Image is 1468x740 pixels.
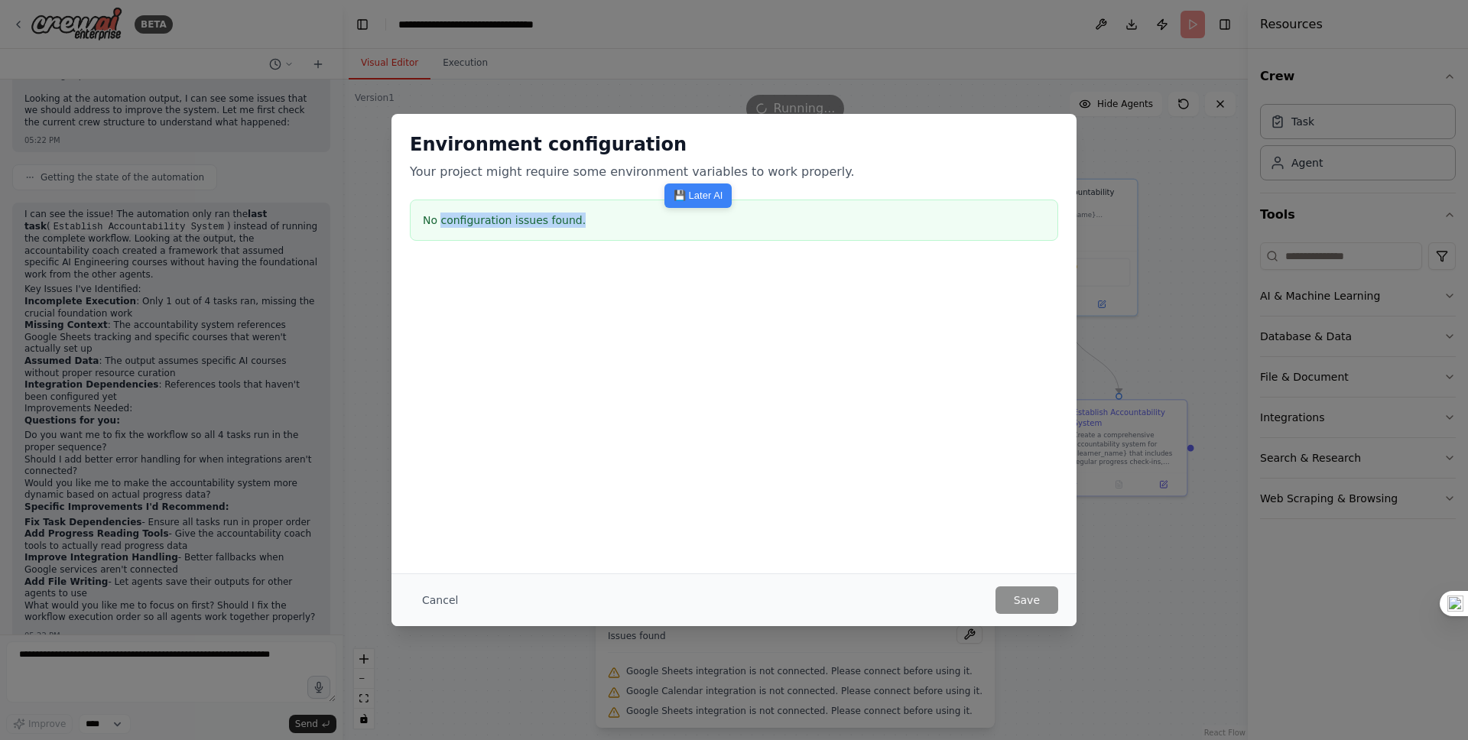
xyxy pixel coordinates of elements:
[664,183,732,208] div: 💾 Later AI
[423,213,1045,228] h3: No configuration issues found.
[410,586,470,614] button: Cancel
[1447,596,1463,612] img: one_i.png
[410,163,1058,181] p: Your project might require some environment variables to work properly.
[995,586,1058,614] button: Save
[410,132,1058,157] h2: Environment configuration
